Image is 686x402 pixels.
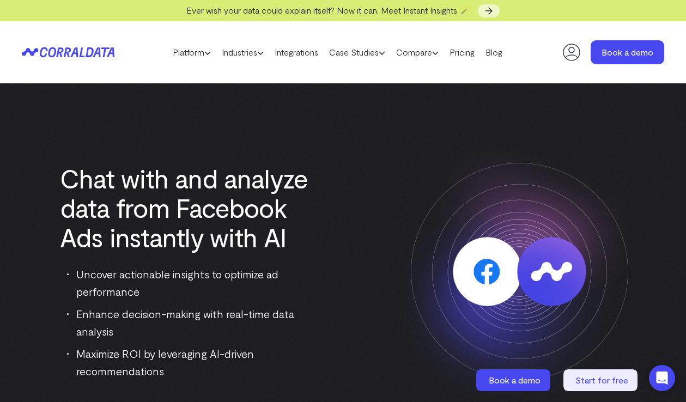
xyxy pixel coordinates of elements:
a: Blog [480,44,508,60]
li: Uncover actionable insights to optimize ad performance [67,265,315,300]
a: Industries [216,44,269,60]
div: Open Intercom Messenger [649,365,675,391]
a: Platform [167,44,216,60]
span: Start for free [575,375,628,385]
a: Pricing [444,44,480,60]
a: Start for free [563,369,640,391]
a: Integrations [269,44,324,60]
a: Book a demo [591,40,664,64]
span: Ever wish your data could explain itself? Now it can. Meet Instant Insights 🪄 [186,5,470,15]
li: Maximize ROI by leveraging AI-driven recommendations [67,345,315,380]
h1: Chat with and analyze data from Facebook Ads instantly with AI [60,163,315,252]
a: Compare [391,44,444,60]
li: Enhance decision-making with real-time data analysis [67,305,315,340]
a: Case Studies [324,44,391,60]
span: Book a demo [489,375,541,385]
a: Book a demo [476,369,553,391]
